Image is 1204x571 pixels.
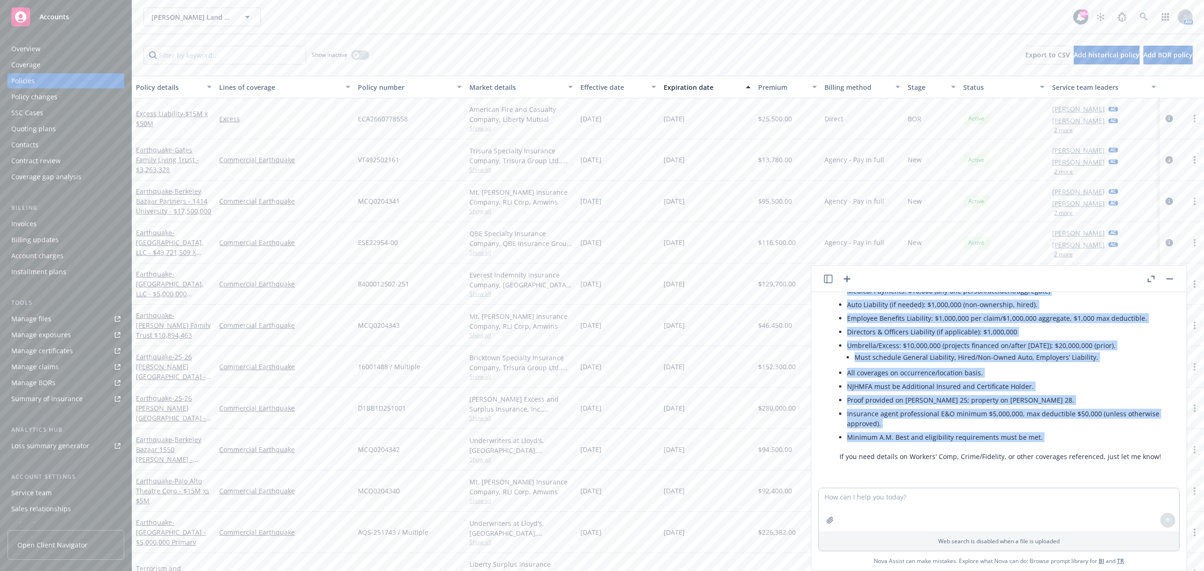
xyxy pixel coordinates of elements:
button: Billing method [821,76,904,98]
button: Market details [466,76,577,98]
span: ECA2660778558 [358,114,408,124]
span: Show inactive [312,51,348,59]
span: Nova Assist can make mistakes. Explore what Nova can do: Browse prompt library for and [874,551,1124,571]
a: Overview [8,41,124,56]
a: [PERSON_NAME] [1052,104,1105,114]
a: Earthquake [136,311,211,340]
div: Policy details [136,82,201,92]
li: Umbrella/Excess: $10,000,000 (projects financed on/after [DATE]); $20,000,000 (prior). [847,339,1166,366]
span: Show all [469,455,573,463]
span: Show all [469,414,573,422]
a: [PERSON_NAME] [1052,198,1105,208]
span: - Gates Family Living Trust - $3,263,328 [136,145,199,174]
button: 2 more [1054,252,1073,257]
div: Bricktown Specialty Insurance Company, Trisura Group Ltd., Amwins [469,353,573,373]
a: more [1189,154,1200,166]
a: Commercial Earthquake [219,486,350,496]
div: Contacts [11,137,39,152]
a: Commercial Earthquake [219,444,350,454]
span: - 25-26 [PERSON_NAME][GEOGRAPHIC_DATA] - $40,690,697 x $10M [136,352,211,391]
span: Agency - Pay in full [824,155,884,165]
a: Account charges [8,248,124,263]
span: Show all [469,331,573,339]
span: $280,000.00 [758,403,796,413]
a: Search [1134,8,1153,26]
span: [DATE] [580,155,602,165]
span: $129,700.00 [758,279,796,289]
span: $13,780.00 [758,155,792,165]
span: [PERSON_NAME] Land Company [151,12,233,22]
a: more [1189,113,1200,124]
a: Coverage [8,57,124,72]
div: Trisura Specialty Insurance Company, Trisura Group Ltd., Amwins [469,146,573,166]
span: [DATE] [664,527,685,537]
span: VT492502161 [358,155,399,165]
div: Market details [469,82,562,92]
span: [DATE] [580,486,602,496]
span: $46,450.00 [758,320,792,330]
span: Open Client Navigator [17,540,87,550]
span: Active [967,238,986,247]
span: $95,500.00 [758,196,792,206]
a: [PERSON_NAME] [1052,116,1105,126]
a: Manage claims [8,359,124,374]
span: Show all [469,373,573,381]
a: more [1189,403,1200,414]
a: Earthquake [136,435,201,474]
span: [DATE] [580,196,602,206]
span: $116,500.00 [758,238,796,247]
p: If you need details on Workers' Comp, Crime/Fidelity, or other coverages referenced, just let me ... [840,452,1166,461]
span: [DATE] [664,320,685,330]
a: Excess Liability [136,109,208,128]
span: Manage exposures [8,327,124,342]
div: Contract review [11,153,61,168]
div: Manage exposures [11,327,71,342]
span: New [908,155,922,165]
li: Directors & Officers Liability (if applicable): $1,000,000 [847,325,1166,339]
span: Accounts [40,13,69,21]
a: more [1189,237,1200,248]
div: Manage BORs [11,375,55,390]
span: [DATE] [664,444,685,454]
span: [DATE] [580,403,602,413]
a: Quoting plans [8,121,124,136]
div: Service team leaders [1052,82,1145,92]
div: Policies [11,73,35,88]
a: Coverage gap analysis [8,169,124,184]
a: Contacts [8,137,124,152]
div: Everest Indemnity Insurance Company, [GEOGRAPHIC_DATA], Amwins [469,270,573,290]
div: Underwriters at Lloyd's, [GEOGRAPHIC_DATA], [PERSON_NAME] of [GEOGRAPHIC_DATA], [GEOGRAPHIC_DATA] [469,518,573,538]
span: [DATE] [580,114,602,124]
a: Invoices [8,216,124,231]
span: [DATE] [664,238,685,247]
span: New [908,238,922,247]
div: Expiration date [664,82,740,92]
a: Earthquake [136,187,211,215]
div: [PERSON_NAME] Excess and Surplus Insurance, Inc., [PERSON_NAME] Group, Amwins [469,394,573,414]
a: more [1189,196,1200,207]
div: Summary of insurance [11,391,83,406]
button: Add historical policy [1074,46,1140,64]
span: - 25-26 [PERSON_NAME][GEOGRAPHIC_DATA] - $10,000,000 Primary [136,394,211,432]
span: [DATE] [664,114,685,124]
span: Agency - Pay in full [824,196,884,206]
div: Quoting plans [11,121,56,136]
div: Premium [758,82,807,92]
span: ESE22954-00 [358,238,398,247]
div: Invoices [11,216,37,231]
a: Earthquake [136,476,209,505]
li: Minimum A.M. Best and eligibility requirements must be met. [847,430,1166,444]
div: Account settings [8,472,124,482]
div: Service team [11,485,52,500]
span: Add historical policy [1074,50,1140,59]
a: circleInformation [1164,237,1175,248]
span: Active [967,156,986,164]
button: Lines of coverage [215,76,354,98]
div: Mt. [PERSON_NAME] Insurance Company, RLI Corp, Amwins [469,477,573,497]
a: Earthquake [136,352,206,391]
button: Expiration date [660,76,754,98]
a: Service team [8,485,124,500]
div: Coverage [11,57,40,72]
div: Manage files [11,311,51,326]
a: TR [1117,557,1124,565]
